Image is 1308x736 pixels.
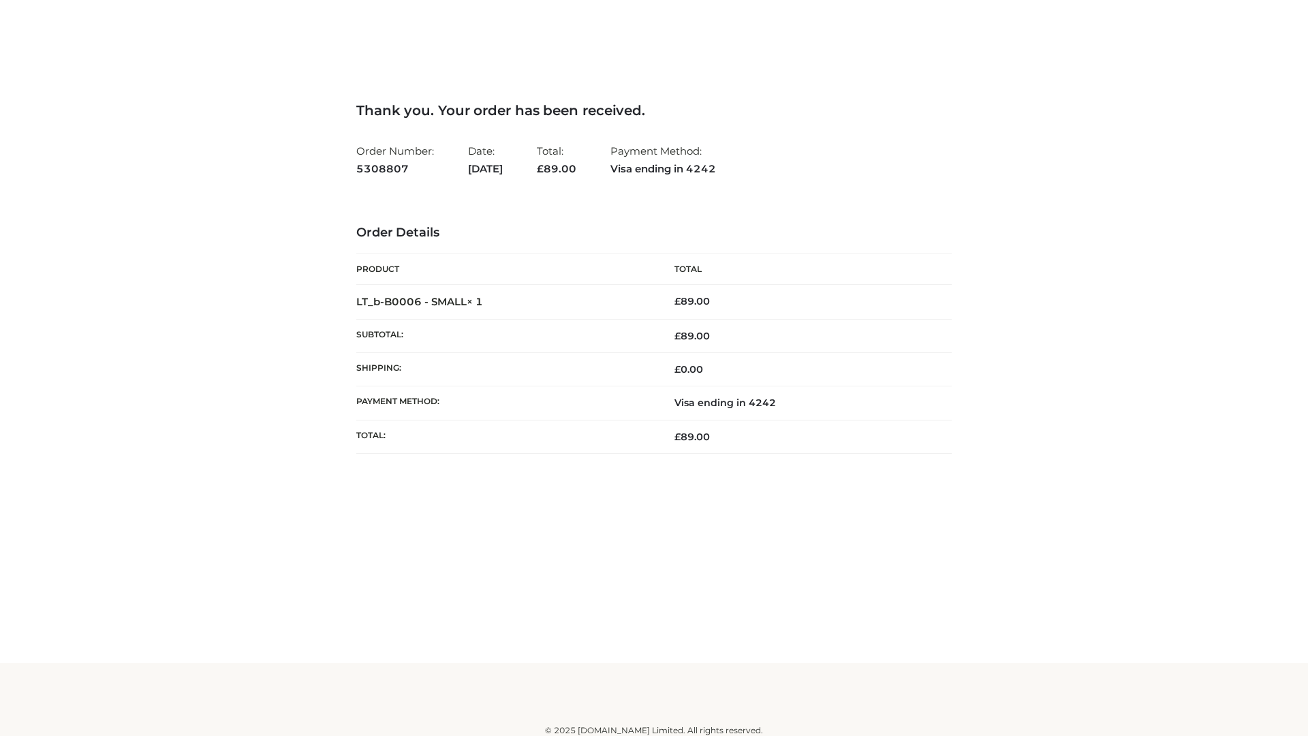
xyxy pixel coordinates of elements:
span: 89.00 [537,162,576,175]
h3: Thank you. Your order has been received. [356,102,952,119]
strong: × 1 [467,295,483,308]
td: Visa ending in 4242 [654,386,952,420]
th: Total [654,254,952,285]
span: 89.00 [674,330,710,342]
span: £ [674,330,681,342]
th: Product [356,254,654,285]
li: Total: [537,139,576,181]
span: £ [674,431,681,443]
li: Date: [468,139,503,181]
th: Subtotal: [356,319,654,352]
span: £ [537,162,544,175]
span: £ [674,295,681,307]
strong: [DATE] [468,160,503,178]
th: Payment method: [356,386,654,420]
bdi: 89.00 [674,295,710,307]
strong: LT_b-B0006 - SMALL [356,295,483,308]
strong: Visa ending in 4242 [610,160,716,178]
strong: 5308807 [356,160,434,178]
span: £ [674,363,681,375]
bdi: 0.00 [674,363,703,375]
span: 89.00 [674,431,710,443]
li: Payment Method: [610,139,716,181]
th: Shipping: [356,353,654,386]
h3: Order Details [356,226,952,241]
th: Total: [356,420,654,453]
li: Order Number: [356,139,434,181]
